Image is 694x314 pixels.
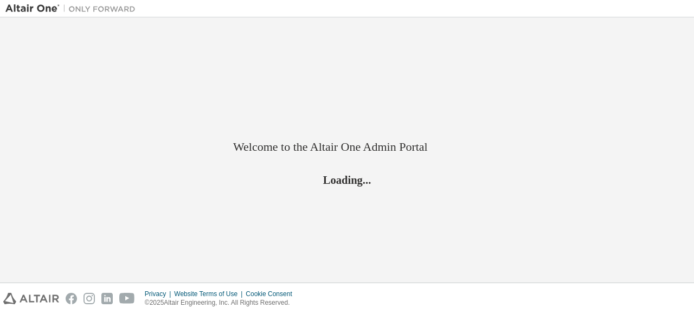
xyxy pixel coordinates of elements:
div: Cookie Consent [246,290,298,298]
img: Altair One [5,3,141,14]
img: linkedin.svg [101,293,113,304]
div: Website Terms of Use [174,290,246,298]
h2: Welcome to the Altair One Admin Portal [233,139,461,155]
img: youtube.svg [119,293,135,304]
img: altair_logo.svg [3,293,59,304]
img: facebook.svg [66,293,77,304]
div: Privacy [145,290,174,298]
h2: Loading... [233,172,461,187]
img: instagram.svg [83,293,95,304]
p: © 2025 Altair Engineering, Inc. All Rights Reserved. [145,298,299,307]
